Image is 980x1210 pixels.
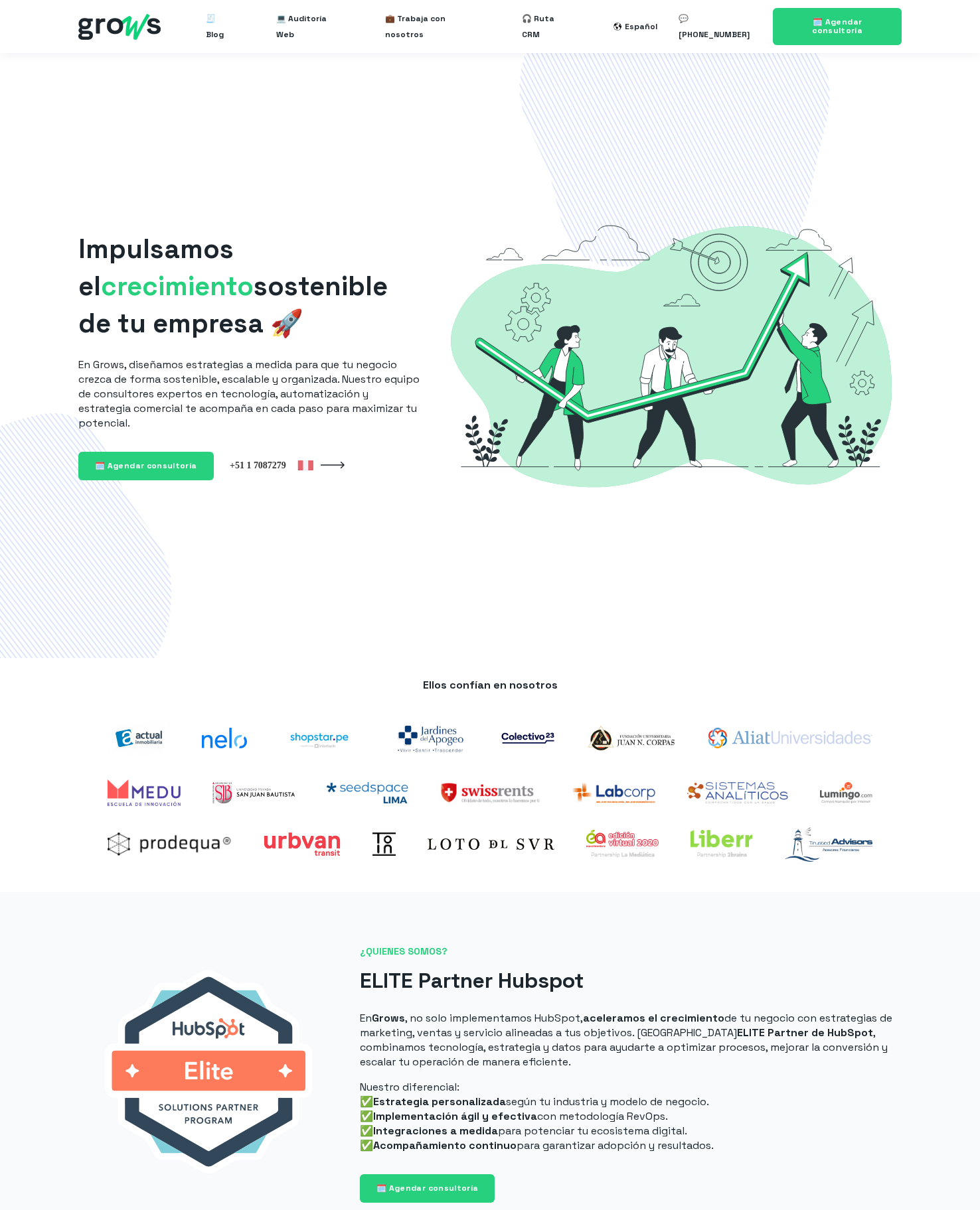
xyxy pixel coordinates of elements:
a: 🗓️ Agendar consultoría [78,452,214,480]
strong: Estrategia personalizada [373,1095,506,1109]
img: Seedspace Lima [327,782,408,803]
img: logo-Corpas [586,723,676,753]
div: Español [625,19,657,34]
a: 💼 Trabaja con nosotros [385,5,480,48]
img: shoptarpe [279,723,360,753]
img: nelo [202,728,248,748]
img: HubspotEliteBadge_156px@2x [105,970,313,1174]
img: grows - hubspot [78,14,161,40]
strong: Implementación ágil y efectiva [373,1109,537,1123]
img: Lumingo [820,782,872,803]
a: 🎧 Ruta CRM [522,5,571,48]
p: En , no solo implementamos HubSpot, de tu negocio con estrategias de marketing, ventas y servicio... [360,1011,902,1069]
img: aliat-universidades [708,728,872,748]
img: expoalimentaria [586,830,659,858]
span: 🗓️ Agendar consultoría [95,460,197,471]
strong: aceleramos el crecimiento [583,1011,724,1025]
a: 💻 Auditoría Web [276,5,342,48]
span: 🗓️ Agendar consultoría [812,17,862,36]
p: Ellos confían en nosotros [92,678,888,693]
span: 🗓️ Agendar consultoría [376,1183,479,1193]
img: SwissRents [440,782,540,803]
img: actual-inmobiliaria [108,720,170,756]
img: Grows-Growth-Marketing-Hacking-Hubspot [441,202,902,509]
img: Medu Academy [108,779,181,806]
p: Nuestro diferencial: ✅ según tu industria y modelo de negocio. ✅ con metodología RevOps. ✅ para p... [360,1080,902,1153]
img: Toin [372,833,396,856]
h2: ELITE Partner Hubspot [360,966,902,996]
iframe: Chat Widget [914,1146,980,1210]
strong: Grows [372,1011,405,1025]
strong: Acompañamiento continuo [373,1138,517,1152]
span: ¿QUIENES SOMOS? [360,945,902,959]
img: jardines-del-apogeo [392,718,469,758]
img: Loto del sur [428,839,554,850]
img: liberr [691,830,753,858]
img: Sistemas analíticos [687,782,788,803]
img: co23 [501,732,554,744]
a: 🧾 Blog [206,5,234,48]
a: 🗓️ Agendar consultoría [773,8,902,45]
img: logo-trusted-advisors-marzo2021 [785,827,872,862]
span: crecimiento [101,269,254,303]
a: 🗓️ Agendar consultoría [360,1174,495,1203]
a: 💬 [PHONE_NUMBER] [679,5,756,48]
img: Labcorp [572,782,655,803]
img: Grows Perú [230,459,313,471]
p: En Grows, diseñamos estrategias a medida para que tu negocio crezca de forma sostenible, escalabl... [78,358,420,431]
img: UPSJB [212,782,295,803]
strong: Integraciones a medida [373,1124,498,1138]
h1: Impulsamos el sostenible de tu empresa 🚀 [78,231,420,342]
img: Urbvan [264,833,341,856]
strong: ELITE Partner de HubSpot [737,1026,873,1040]
img: prodequa [108,833,232,856]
